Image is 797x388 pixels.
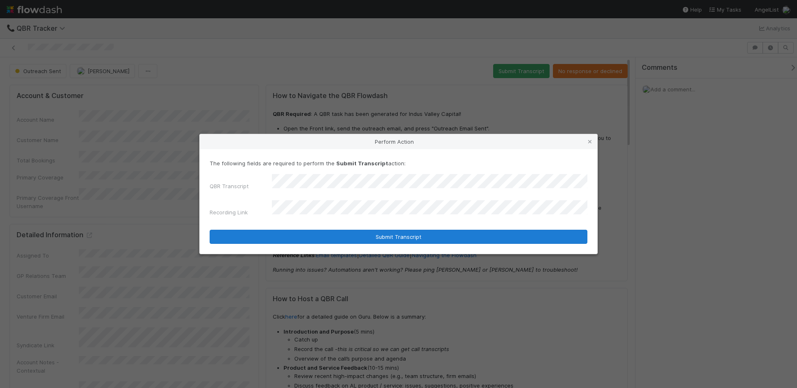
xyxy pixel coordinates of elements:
[210,230,587,244] button: Submit Transcript
[210,208,248,216] label: Recording Link
[336,160,388,167] strong: Submit Transcript
[200,134,597,149] div: Perform Action
[210,182,249,190] label: QBR Transcript
[210,159,587,167] p: The following fields are required to perform the action:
